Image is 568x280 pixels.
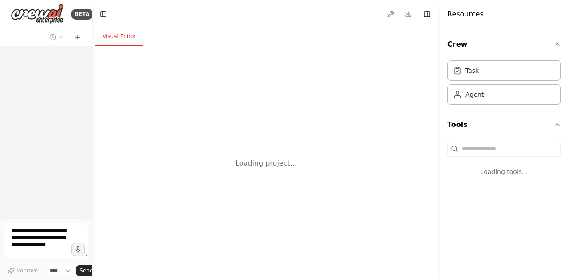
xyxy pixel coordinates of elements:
[124,10,130,19] nav: breadcrumb
[95,28,143,46] button: Visual Editor
[421,8,433,20] button: Hide right sidebar
[447,32,561,57] button: Crew
[16,267,38,274] span: Improve
[447,160,561,183] div: Loading tools...
[447,57,561,112] div: Crew
[76,265,103,276] button: Send
[235,158,297,169] div: Loading project...
[465,66,479,75] div: Task
[46,32,67,43] button: Switch to previous chat
[11,4,64,24] img: Logo
[71,32,85,43] button: Start a new chat
[71,9,93,20] div: BETA
[447,112,561,137] button: Tools
[465,90,484,99] div: Agent
[79,267,93,274] span: Send
[124,10,130,19] span: ...
[447,137,561,190] div: Tools
[447,9,484,20] h4: Resources
[4,265,42,276] button: Improve
[97,8,110,20] button: Hide left sidebar
[71,243,85,256] button: Click to speak your automation idea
